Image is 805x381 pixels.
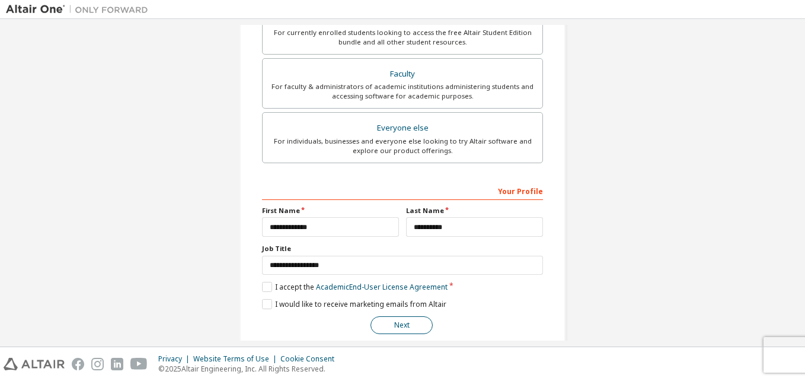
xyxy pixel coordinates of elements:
[316,282,448,292] a: Academic End-User License Agreement
[262,181,543,200] div: Your Profile
[158,354,193,364] div: Privacy
[262,282,448,292] label: I accept the
[130,358,148,370] img: youtube.svg
[270,66,535,82] div: Faculty
[193,354,280,364] div: Website Terms of Use
[6,4,154,15] img: Altair One
[158,364,341,374] p: © 2025 Altair Engineering, Inc. All Rights Reserved.
[270,28,535,47] div: For currently enrolled students looking to access the free Altair Student Edition bundle and all ...
[280,354,341,364] div: Cookie Consent
[270,136,535,155] div: For individuals, businesses and everyone else looking to try Altair software and explore our prod...
[91,358,104,370] img: instagram.svg
[270,120,535,136] div: Everyone else
[262,244,543,253] label: Job Title
[4,358,65,370] img: altair_logo.svg
[262,206,399,215] label: First Name
[262,299,446,309] label: I would like to receive marketing emails from Altair
[270,82,535,101] div: For faculty & administrators of academic institutions administering students and accessing softwa...
[111,358,123,370] img: linkedin.svg
[370,316,433,334] button: Next
[406,206,543,215] label: Last Name
[72,358,84,370] img: facebook.svg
